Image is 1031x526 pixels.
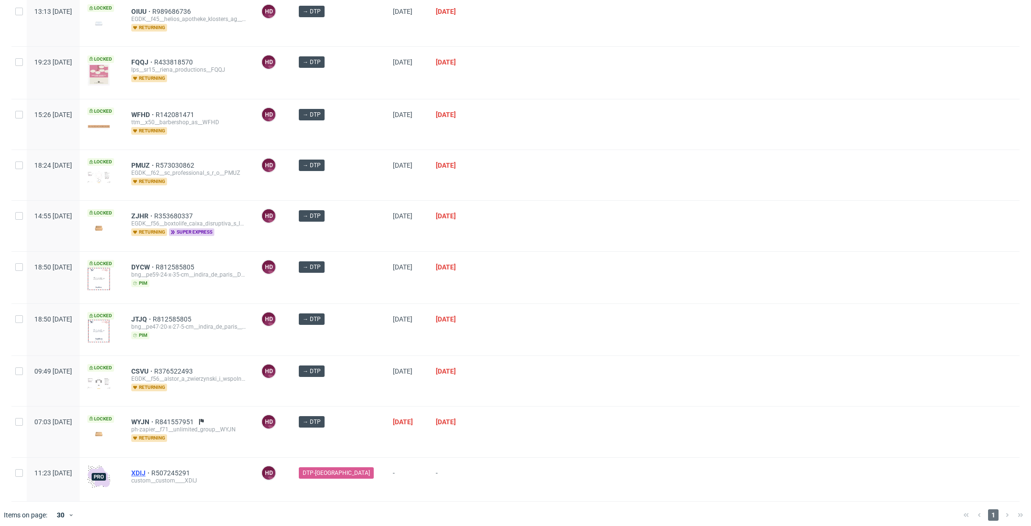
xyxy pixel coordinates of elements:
[131,220,246,227] div: EGDK__f56__boxtolife_caixa_disruptiva_s_l__ZJHR
[87,222,110,235] img: version_two_editor_design
[393,8,412,15] span: [DATE]
[131,367,154,375] a: CSVU
[87,55,114,63] span: Locked
[151,469,192,477] span: R507245291
[393,367,412,375] span: [DATE]
[131,426,246,433] div: ph-zapier__f71__unlimited_group__WYJN
[303,161,321,170] span: → DTP
[393,161,412,169] span: [DATE]
[131,75,167,82] span: returning
[131,111,156,118] span: WFHD
[436,418,456,426] span: [DATE]
[87,378,110,389] img: version_two_editor_design.png
[34,263,72,271] span: 18:50 [DATE]
[131,315,153,323] a: JTJQ
[87,125,110,129] img: data
[131,323,246,331] div: bng__pe47-20-x-27-5-cm__indira_de_paris__JTJQ
[303,263,321,271] span: → DTP
[156,263,196,271] a: R812585805
[436,315,456,323] span: [DATE]
[34,161,72,169] span: 18:24 [DATE]
[34,212,72,220] span: 14:55 [DATE]
[131,434,167,442] span: returning
[262,159,275,172] figcaption: HD
[87,312,114,320] span: Locked
[169,228,214,236] span: super express
[131,24,167,32] span: returning
[153,315,193,323] a: R812585805
[262,415,275,429] figcaption: HD
[87,415,114,423] span: Locked
[131,279,149,287] span: pim
[303,367,321,376] span: → DTP
[393,58,412,66] span: [DATE]
[303,418,321,426] span: → DTP
[152,8,193,15] a: R989686736
[303,7,321,16] span: → DTP
[87,209,114,217] span: Locked
[34,8,72,15] span: 13:13 [DATE]
[131,161,156,169] a: PMUZ
[131,263,156,271] a: DYCW
[131,477,246,484] div: custom__custom____XDIJ
[262,312,275,326] figcaption: HD
[131,212,154,220] span: ZJHR
[393,418,413,426] span: [DATE]
[303,315,321,323] span: → DTP
[131,58,154,66] a: FQQJ
[436,263,456,271] span: [DATE]
[154,367,195,375] a: R376522493
[131,418,155,426] span: WYJN
[303,469,370,477] span: DTP-[GEOGRAPHIC_DATA]
[154,212,195,220] a: R353680337
[262,365,275,378] figcaption: HD
[262,260,275,274] figcaption: HD
[87,4,114,12] span: Locked
[303,110,321,119] span: → DTP
[262,466,275,480] figcaption: HD
[262,5,275,18] figcaption: HD
[87,17,110,30] img: version_two_editor_design
[155,418,196,426] a: R841557951
[156,161,196,169] span: R573030862
[34,469,72,477] span: 11:23 [DATE]
[131,169,246,177] div: EGDK__f62__sc_professional_s_r_o__PMUZ
[87,63,110,86] img: version_two_editor_design
[436,58,456,66] span: [DATE]
[87,465,110,488] img: pro-icon.017ec5509f39f3e742e3.png
[34,367,72,375] span: 09:49 [DATE]
[262,55,275,69] figcaption: HD
[131,375,246,383] div: EGDK__f56__alstor_a_zwierzynski_i_wspolnicy__CSVU
[156,111,196,118] span: R142081471
[131,66,246,74] div: lps__sr15__riena_productions__FQQJ
[131,8,152,15] a: OIUU
[131,384,167,391] span: returning
[131,469,151,477] a: XDIJ
[131,271,246,279] div: bng__pe59-24-x-35-cm__indira_de_paris__DYCW
[4,510,47,520] span: Items on page:
[131,228,167,236] span: returning
[393,111,412,118] span: [DATE]
[131,332,149,339] span: pim
[436,367,456,375] span: [DATE]
[87,428,110,440] img: version_two_editor_design
[131,15,246,23] div: EGDK__f45__helios_apotheke_klosters_ag__OIUU
[87,260,114,268] span: Locked
[87,158,114,166] span: Locked
[262,108,275,121] figcaption: HD
[393,315,412,323] span: [DATE]
[393,263,412,271] span: [DATE]
[34,418,72,426] span: 07:03 [DATE]
[131,118,246,126] div: ttm__x50__barbershop_as__WFHD
[51,508,68,522] div: 30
